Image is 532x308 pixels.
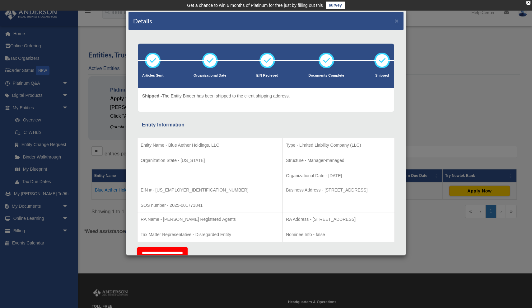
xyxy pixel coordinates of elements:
p: SOS number - 2025-001771841 [141,201,279,209]
h4: Details [133,17,152,25]
span: Shipped - [142,93,162,98]
p: The Entity Binder has been shipped to the client shipping address. [142,92,290,100]
p: Articles Sent [142,73,163,79]
p: Structure - Manager-managed [286,157,391,164]
button: × [395,17,399,24]
div: Entity Information [142,121,390,129]
p: EIN # - [US_EMPLOYER_IDENTIFICATION_NUMBER] [141,186,279,194]
p: Organizational Date - [DATE] [286,172,391,180]
p: Organizational Date [194,73,226,79]
div: close [526,1,530,5]
p: RA Address - [STREET_ADDRESS] [286,216,391,223]
p: RA Name - [PERSON_NAME] Registered Agents [141,216,279,223]
p: EIN Recieved [256,73,278,79]
p: Tax Matter Representative - Disregarded Entity [141,231,279,239]
div: Get a chance to win 6 months of Platinum for free just by filling out this [187,2,323,9]
p: Nominee Info - false [286,231,391,239]
p: Shipped [374,73,390,79]
p: Organization State - [US_STATE] [141,157,279,164]
p: Business Address - [STREET_ADDRESS] [286,186,391,194]
p: Documents Complete [308,73,344,79]
p: Type - Limited Liability Company (LLC) [286,141,391,149]
p: Entity Name - Blue Aether Holdings, LLC [141,141,279,149]
a: survey [326,2,345,9]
